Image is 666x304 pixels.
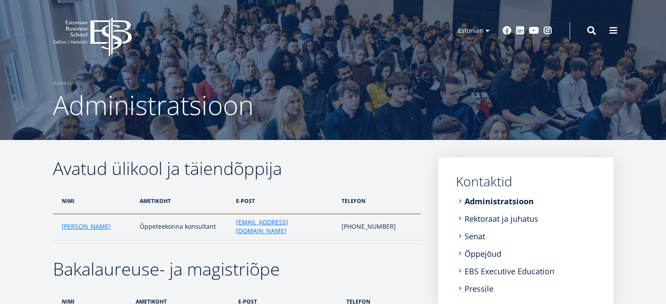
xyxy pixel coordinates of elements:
[337,188,420,214] th: telefon
[236,218,333,235] a: [EMAIL_ADDRESS][DOMAIN_NAME]
[465,232,485,241] a: Senat
[543,26,552,35] a: Instagram
[232,188,337,214] th: e-post
[465,197,534,206] a: Administratsioon
[53,87,254,123] span: Administratsioon
[516,26,525,35] a: Linkedin
[529,26,539,35] a: Youtube
[456,175,596,188] a: Kontaktid
[53,79,71,87] a: Avaleht
[503,26,511,35] a: Facebook
[337,214,420,240] td: [PHONE_NUMBER]
[135,188,232,214] th: ametikoht
[465,249,501,258] a: Õppejõud
[465,267,554,276] a: EBS Executive Education
[53,157,421,179] h2: Avatud ülikool ja täiendõppija
[465,284,493,293] a: Pressile
[53,188,135,214] th: nimi
[53,258,421,280] h2: Bakalaureuse- ja magistriõpe
[62,222,111,231] a: [PERSON_NAME]
[135,214,232,240] td: Õppeteekonna konsultant
[465,214,538,223] a: Rektoraat ja juhatus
